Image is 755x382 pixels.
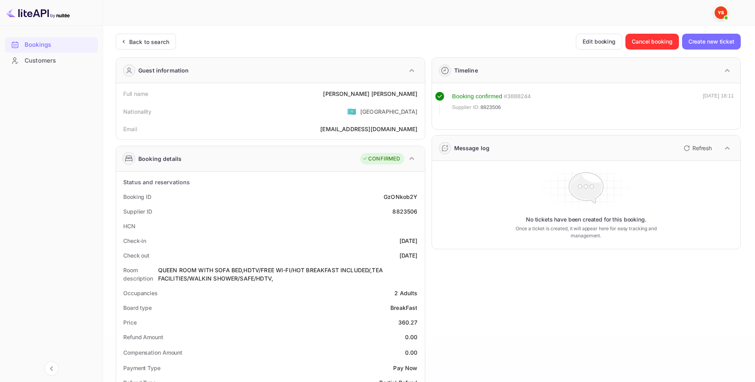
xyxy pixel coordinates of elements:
[362,155,400,163] div: CONFIRMED
[399,251,418,260] div: [DATE]
[504,92,531,101] div: # 3888244
[123,266,158,283] div: Room description
[393,364,417,372] div: Pay Now
[123,222,136,230] div: HCN
[452,103,480,111] span: Supplier ID:
[123,107,152,116] div: Nationality
[682,34,741,50] button: Create new ticket
[123,193,151,201] div: Booking ID
[390,304,417,312] div: BreakFast
[123,237,146,245] div: Check-in
[123,348,182,357] div: Compensation Amount
[5,37,98,52] a: Bookings
[44,361,59,376] button: Collapse navigation
[123,90,148,98] div: Full name
[123,207,152,216] div: Supplier ID
[347,104,356,118] span: United States
[123,364,161,372] div: Payment Type
[320,125,417,133] div: [EMAIL_ADDRESS][DOMAIN_NAME]
[692,144,712,152] p: Refresh
[123,318,137,327] div: Price
[123,289,158,297] div: Occupancies
[503,225,669,239] p: Once a ticket is created, it will appear here for easy tracking and management.
[129,38,169,46] div: Back to search
[138,66,189,74] div: Guest information
[25,56,94,65] div: Customers
[526,216,646,223] p: No tickets have been created for this booking.
[158,266,418,283] div: QUEEN ROOM WITH SOFA BED,HDTV/FREE WI-FI/HOT BREAKFAST INCLUDED/,TEA FACILITIES/WALKIN SHOWER/SAF...
[454,144,490,152] div: Message log
[5,53,98,69] div: Customers
[576,34,622,50] button: Edit booking
[384,193,417,201] div: GzONkob2Y
[715,6,727,19] img: Yandex Support
[323,90,417,98] div: [PERSON_NAME] [PERSON_NAME]
[123,178,190,186] div: Status and reservations
[452,92,503,101] div: Booking confirmed
[398,318,418,327] div: 360.27
[123,333,163,341] div: Refund Amount
[5,53,98,68] a: Customers
[679,142,715,155] button: Refresh
[6,6,70,19] img: LiteAPI logo
[123,304,152,312] div: Board type
[392,207,417,216] div: 8823506
[123,251,149,260] div: Check out
[360,107,418,116] div: [GEOGRAPHIC_DATA]
[5,37,98,53] div: Bookings
[480,103,501,111] span: 8823506
[394,289,417,297] div: 2 Adults
[138,155,182,163] div: Booking details
[25,40,94,50] div: Bookings
[703,92,734,115] div: [DATE] 18:11
[123,125,137,133] div: Email
[405,333,418,341] div: 0.00
[454,66,478,74] div: Timeline
[405,348,418,357] div: 0.00
[399,237,418,245] div: [DATE]
[625,34,679,50] button: Cancel booking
